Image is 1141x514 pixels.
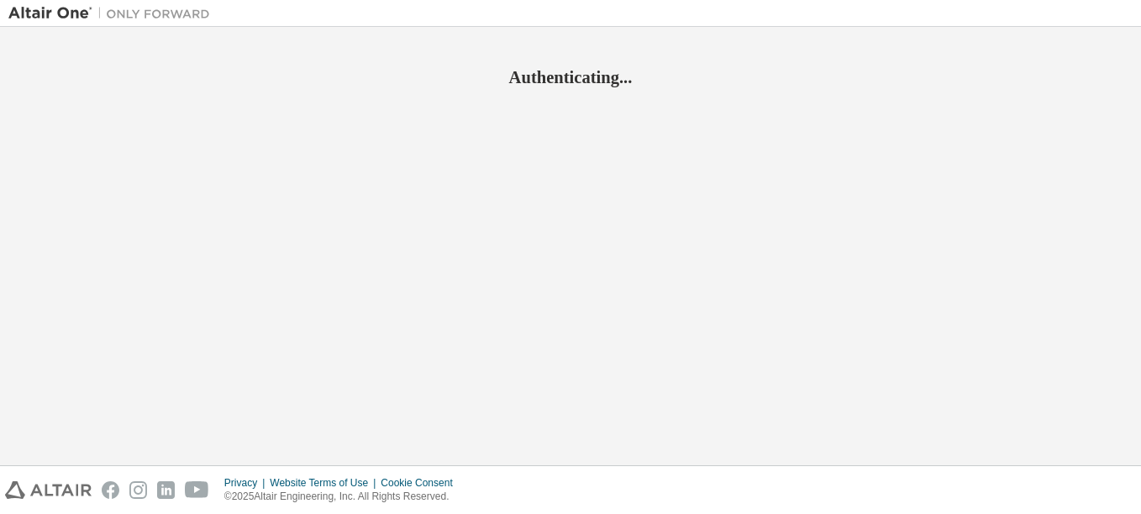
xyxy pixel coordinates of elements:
div: Website Terms of Use [270,476,381,490]
img: facebook.svg [102,481,119,499]
img: altair_logo.svg [5,481,92,499]
p: © 2025 Altair Engineering, Inc. All Rights Reserved. [224,490,463,504]
div: Privacy [224,476,270,490]
h2: Authenticating... [8,66,1133,88]
img: instagram.svg [129,481,147,499]
img: Altair One [8,5,218,22]
img: linkedin.svg [157,481,175,499]
img: youtube.svg [185,481,209,499]
div: Cookie Consent [381,476,462,490]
